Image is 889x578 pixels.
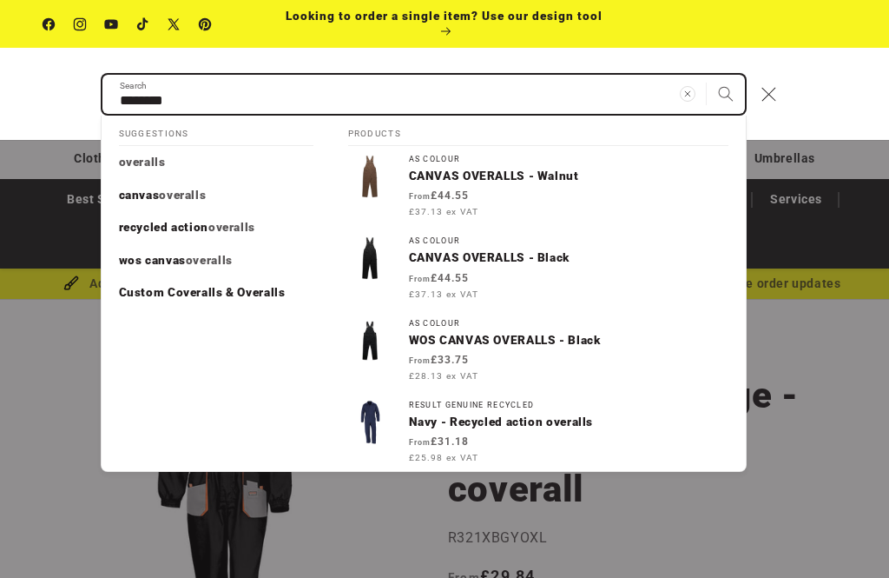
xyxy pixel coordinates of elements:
p: canvas overalls [119,188,207,203]
a: wos canvas overalls [102,244,331,277]
a: overalls [102,146,331,179]
a: AS ColourWOS CANVAS OVERALLS - Black From£33.75 £28.13 ex VAT [331,310,746,392]
h2: Products [348,116,728,147]
a: Custom Coveralls & Overalls [102,276,331,309]
span: £28.13 ex VAT [409,369,478,382]
h2: Suggestions [119,116,313,147]
p: wos canvas overalls [119,253,233,269]
strong: £44.55 [409,189,469,202]
button: Search [707,75,745,113]
div: AS Colour [409,155,728,164]
span: From [409,275,431,283]
span: wos canvas [119,253,186,267]
a: Result Genuine RecycledNavy - Recycled action overalls From£31.18 £25.98 ex VAT [331,392,746,474]
mark: overalls [159,188,206,202]
span: From [409,438,431,447]
div: AS Colour [409,236,728,246]
p: overalls [119,155,166,170]
p: CANVAS OVERALLS - Black [409,250,728,266]
a: recycled action overalls [102,211,331,244]
mark: overalls [186,253,233,267]
strong: £31.18 [409,435,469,448]
p: WOS CANVAS OVERALLS - Black [409,333,728,349]
div: AS Colour [409,319,728,329]
span: £25.98 ex VAT [409,451,478,464]
strong: £33.75 [409,354,469,366]
div: Result Genuine Recycled [409,401,728,410]
button: Close [750,75,788,113]
button: Clear search term [668,75,707,113]
mark: overalls [119,155,166,169]
p: CANVAS OVERALLS - Walnut [409,169,728,184]
span: From [409,192,431,201]
span: recycled action [119,220,208,234]
p: recycled action overalls [119,220,256,236]
span: £37.13 ex VAT [409,288,478,301]
strong: £44.55 [409,272,469,284]
span: From [409,356,431,365]
a: AS ColourCANVAS OVERALLS - Black From£44.55 £37.13 ex VAT [331,228,746,309]
p: Custom Coveralls & Overalls [119,285,286,301]
a: canvas overalls [102,179,331,212]
a: AS ColourCANVAS OVERALLS - Walnut From£44.55 £37.13 ex VAT [331,146,746,228]
span: £37.13 ex VAT [409,205,478,218]
img: WOS CANVAS OVERALLS - Black [348,319,392,362]
mark: overalls [208,220,255,234]
img: Recycled action overalls [348,401,392,444]
img: CANVAS OVERALLS - Walnut [348,155,392,198]
span: Looking to order a single item? Use our design tool [286,9,603,23]
span: canvas [119,188,160,202]
img: CANVAS OVERALLS - Black [348,236,392,280]
iframe: Chat Widget [591,390,889,578]
p: Navy - Recycled action overalls [409,415,728,430]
